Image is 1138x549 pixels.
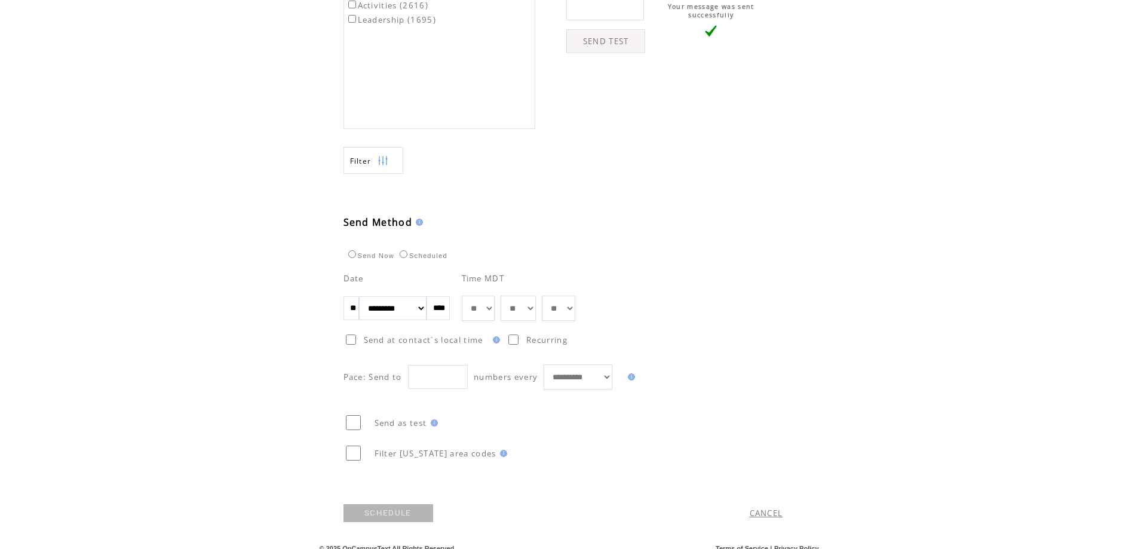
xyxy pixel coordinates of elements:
[348,1,356,8] input: Activities (2616)
[412,219,423,226] img: help.gif
[364,335,483,345] span: Send at contact`s local time
[375,448,496,459] span: Filter [US_STATE] area codes
[343,147,403,174] a: Filter
[462,273,505,284] span: Time MDT
[624,373,635,381] img: help.gif
[566,29,645,53] a: SEND TEST
[489,336,500,343] img: help.gif
[750,508,783,519] a: CANCEL
[400,250,407,258] input: Scheduled
[427,419,438,427] img: help.gif
[343,273,364,284] span: Date
[378,148,388,174] img: filters.png
[474,372,538,382] span: numbers every
[668,2,754,19] span: Your message was sent successfully
[343,372,402,382] span: Pace: Send to
[345,252,394,259] label: Send Now
[397,252,447,259] label: Scheduled
[496,450,507,457] img: help.gif
[348,15,356,23] input: Leadership (1695)
[526,335,568,345] span: Recurring
[348,250,356,258] input: Send Now
[705,25,717,37] img: vLarge.png
[350,156,372,166] span: Show filters
[346,14,437,25] label: Leadership (1695)
[343,216,413,229] span: Send Method
[343,504,433,522] a: SCHEDULE
[375,418,427,428] span: Send as test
